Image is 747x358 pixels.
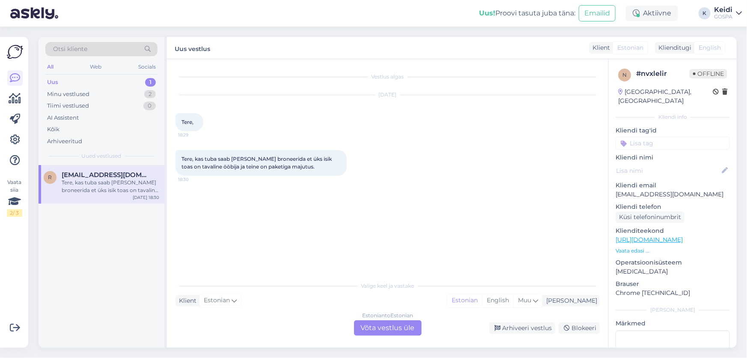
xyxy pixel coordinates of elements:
div: Uus [47,78,58,87]
span: Uued vestlused [82,152,122,160]
span: riina.u.12@gmail.com [62,171,151,179]
div: 2 / 3 [7,209,22,217]
div: 0 [143,102,156,110]
div: GOSPA [714,13,732,20]
span: English [699,43,721,52]
div: Aktiivne [626,6,678,21]
div: Socials [137,61,158,72]
p: Kliendi telefon [616,202,730,211]
div: K [699,7,711,19]
div: Klient [176,296,196,305]
div: 2 [144,90,156,99]
div: # nvxlelir [636,69,690,79]
div: Küsi telefoninumbrit [616,211,685,223]
p: Kliendi nimi [616,153,730,162]
span: Muu [518,296,531,304]
div: Arhiveeri vestlus [489,322,555,334]
div: Tiimi vestlused [47,102,89,110]
p: Märkmed [616,319,730,328]
label: Uus vestlus [175,42,210,54]
span: 18:29 [178,132,210,138]
div: [DATE] [176,91,600,99]
div: Proovi tasuta juba täna: [479,8,575,18]
div: [DATE] 18:30 [133,194,159,201]
p: [EMAIL_ADDRESS][DOMAIN_NAME] [616,190,730,199]
div: [PERSON_NAME] [616,306,730,314]
b: Uus! [479,9,495,17]
input: Lisa tag [616,137,730,150]
span: 18:30 [178,176,210,183]
div: Klient [589,43,610,52]
span: Estonian [617,43,643,52]
p: Kliendi email [616,181,730,190]
div: Tere, kas tuba saab [PERSON_NAME] broneerida et üks isik toas on tavaline ööbija ja teine on pake... [62,179,159,194]
button: Emailid [579,5,616,21]
input: Lisa nimi [616,166,720,175]
div: All [45,61,55,72]
span: Otsi kliente [53,45,87,54]
p: Vaata edasi ... [616,247,730,255]
div: Minu vestlused [47,90,89,99]
div: Kliendi info [616,113,730,121]
div: Estonian to Estonian [362,312,413,319]
div: Võta vestlus üle [354,320,422,336]
div: Kõik [47,125,60,134]
div: Vaata siia [7,178,22,217]
img: Askly Logo [7,44,23,60]
div: Web [89,61,104,72]
div: [GEOGRAPHIC_DATA], [GEOGRAPHIC_DATA] [618,87,713,105]
p: [MEDICAL_DATA] [616,267,730,276]
span: Tere, kas tuba saab [PERSON_NAME] broneerida et üks isik toas on tavaline ööbija ja teine on pake... [182,156,333,170]
div: Arhiveeritud [47,137,82,146]
div: Klienditugi [655,43,691,52]
div: 1 [145,78,156,87]
span: r [48,174,52,181]
p: Brauser [616,280,730,289]
p: Operatsioonisüsteem [616,258,730,267]
div: Blokeeri [559,322,600,334]
p: Chrome [TECHNICAL_ID] [616,289,730,298]
div: Estonian [447,294,482,307]
span: Tere, [182,119,193,125]
span: Estonian [204,296,230,305]
div: Keidi [714,6,732,13]
a: KeidiGOSPA [714,6,742,20]
p: Klienditeekond [616,226,730,235]
span: n [622,72,627,78]
div: [PERSON_NAME] [543,296,597,305]
div: English [482,294,513,307]
div: AI Assistent [47,114,79,122]
a: [URL][DOMAIN_NAME] [616,236,683,244]
p: Kliendi tag'id [616,126,730,135]
div: Valige keel ja vastake [176,282,600,290]
span: Offline [690,69,727,78]
div: Vestlus algas [176,73,600,81]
